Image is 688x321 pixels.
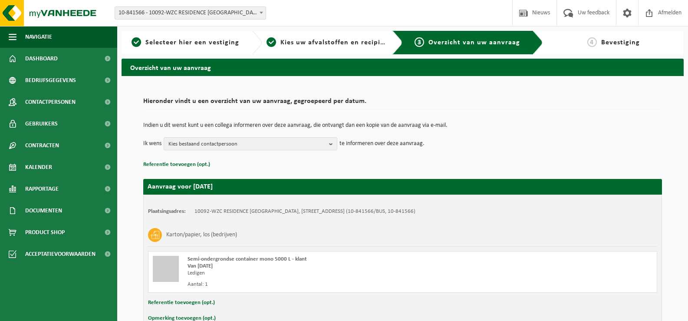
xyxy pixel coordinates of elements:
[25,113,58,135] span: Gebruikers
[25,69,76,91] span: Bedrijfsgegevens
[143,122,662,129] p: Indien u dit wenst kunt u een collega informeren over deze aanvraag, die ontvangt dan een kopie v...
[587,37,597,47] span: 4
[25,243,95,265] span: Acceptatievoorwaarden
[143,159,210,170] button: Referentie toevoegen (opt.)
[415,37,424,47] span: 3
[25,135,59,156] span: Contracten
[143,137,161,150] p: Ik wens
[339,137,425,150] p: te informeren over deze aanvraag.
[428,39,520,46] span: Overzicht van uw aanvraag
[194,208,415,215] td: 10092-WZC RESIDENCE [GEOGRAPHIC_DATA], [STREET_ADDRESS] (10-841566/BUS, 10-841566)
[148,297,215,308] button: Referentie toevoegen (opt.)
[267,37,385,48] a: 2Kies uw afvalstoffen en recipiënten
[601,39,640,46] span: Bevestiging
[188,263,213,269] strong: Van [DATE]
[126,37,245,48] a: 1Selecteer hier een vestiging
[143,98,662,109] h2: Hieronder vindt u een overzicht van uw aanvraag, gegroepeerd per datum.
[25,91,76,113] span: Contactpersonen
[164,137,337,150] button: Kies bestaand contactpersoon
[25,178,59,200] span: Rapportage
[25,26,52,48] span: Navigatie
[25,156,52,178] span: Kalender
[25,222,65,243] span: Product Shop
[25,200,62,222] span: Documenten
[168,138,326,151] span: Kies bestaand contactpersoon
[166,228,237,242] h3: Karton/papier, los (bedrijven)
[267,37,276,47] span: 2
[115,7,266,19] span: 10-841566 - 10092-WZC RESIDENCE PITTHEM - PITTEM
[145,39,239,46] span: Selecteer hier een vestiging
[148,208,186,214] strong: Plaatsingsadres:
[188,281,438,288] div: Aantal: 1
[148,183,213,190] strong: Aanvraag voor [DATE]
[188,256,307,262] span: Semi-ondergrondse container mono 5000 L - klant
[122,59,684,76] h2: Overzicht van uw aanvraag
[115,7,266,20] span: 10-841566 - 10092-WZC RESIDENCE PITTHEM - PITTEM
[132,37,141,47] span: 1
[188,270,438,277] div: Ledigen
[25,48,58,69] span: Dashboard
[280,39,400,46] span: Kies uw afvalstoffen en recipiënten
